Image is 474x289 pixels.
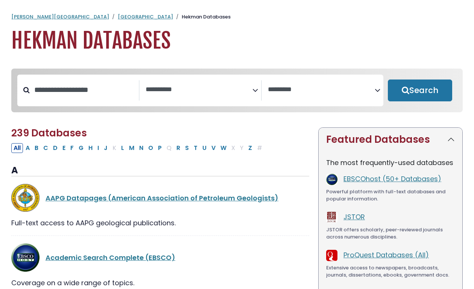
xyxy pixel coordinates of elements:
input: Search database by title or keyword [30,84,139,96]
button: Filter Results E [60,143,68,153]
span: 239 Databases [11,126,87,140]
button: Filter Results G [76,143,86,153]
button: Filter Results C [41,143,50,153]
button: Filter Results N [137,143,146,153]
div: Coverage on a wide range of topics. [11,278,309,288]
button: Featured Databases [319,128,462,151]
div: Alpha-list to filter by first letter of database name [11,143,265,152]
nav: Search filters [11,69,463,112]
button: Submit for Search Results [388,80,452,101]
button: All [11,143,23,153]
button: Filter Results B [32,143,41,153]
button: Filter Results T [191,143,200,153]
h1: Hekman Databases [11,28,463,54]
div: Powerful platform with full-text databases and popular information. [326,188,455,203]
button: Filter Results O [146,143,155,153]
button: Filter Results P [156,143,164,153]
textarea: Search [268,86,375,94]
nav: breadcrumb [11,13,463,21]
a: ProQuest Databases (All) [343,250,429,260]
div: Extensive access to newspapers, broadcasts, journals, dissertations, ebooks, government docs. [326,264,455,279]
button: Filter Results H [86,143,95,153]
button: Filter Results I [95,143,101,153]
button: Filter Results W [218,143,229,153]
button: Filter Results R [174,143,182,153]
p: The most frequently-used databases [326,157,455,168]
a: [GEOGRAPHIC_DATA] [118,13,173,20]
button: Filter Results Z [246,143,254,153]
button: Filter Results A [23,143,32,153]
a: EBSCOhost (50+ Databases) [343,174,441,183]
button: Filter Results J [102,143,110,153]
button: Filter Results L [119,143,126,153]
textarea: Search [146,86,252,94]
button: Filter Results S [183,143,191,153]
a: JSTOR [343,212,365,222]
a: [PERSON_NAME][GEOGRAPHIC_DATA] [11,13,109,20]
button: Filter Results F [68,143,76,153]
div: Full-text access to AAPG geological publications. [11,218,309,228]
div: JSTOR offers scholarly, peer-reviewed journals across numerous disciplines. [326,226,455,241]
a: Academic Search Complete (EBSCO) [46,253,175,262]
h3: A [11,165,309,176]
button: Filter Results M [127,143,137,153]
li: Hekman Databases [173,13,231,21]
a: AAPG Datapages (American Association of Petroleum Geologists) [46,193,278,203]
button: Filter Results D [51,143,60,153]
button: Filter Results U [200,143,209,153]
button: Filter Results V [209,143,218,153]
